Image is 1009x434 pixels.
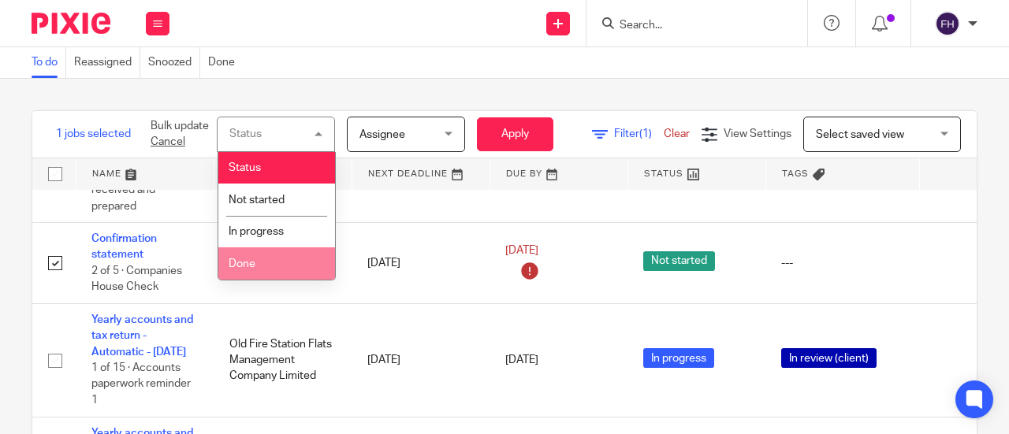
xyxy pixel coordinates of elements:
[643,348,714,368] span: In progress
[32,47,66,78] a: To do
[91,169,189,212] span: 2 of 15 · Information received and prepared
[477,117,553,151] button: Apply
[32,13,110,34] img: Pixie
[91,265,182,293] span: 2 of 5 · Companies House Check
[214,303,352,417] td: Old Fire Station Flats Management Company Limited
[664,128,690,139] a: Clear
[56,126,131,142] span: 1 jobs selected
[229,162,261,173] span: Status
[935,11,960,36] img: svg%3E
[208,47,243,78] a: Done
[781,255,903,271] div: ---
[229,226,284,237] span: In progress
[505,354,538,365] span: [DATE]
[359,129,405,140] span: Assignee
[214,223,352,304] td: Yoyopop Ltd
[229,195,285,206] span: Not started
[74,47,140,78] a: Reassigned
[782,169,809,178] span: Tags
[91,362,191,406] span: 1 of 15 · Accounts paperwork reminder 1
[724,128,791,139] span: View Settings
[643,251,715,271] span: Not started
[352,303,490,417] td: [DATE]
[91,233,157,260] a: Confirmation statement
[91,314,193,358] a: Yearly accounts and tax return - Automatic - [DATE]
[505,245,538,256] span: [DATE]
[618,19,760,33] input: Search
[781,348,877,368] span: In review (client)
[148,47,200,78] a: Snoozed
[151,136,185,147] a: Cancel
[816,129,904,140] span: Select saved view
[614,128,664,139] span: Filter
[229,128,262,139] div: Status
[151,118,209,150] p: Bulk update
[639,128,652,139] span: (1)
[352,223,490,304] td: [DATE]
[229,258,255,269] span: Done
